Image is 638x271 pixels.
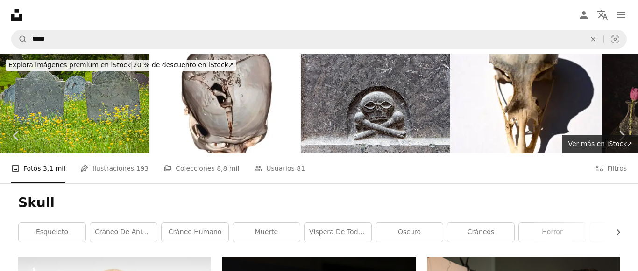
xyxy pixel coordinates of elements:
button: Menú [612,6,631,24]
a: muerte [233,223,300,242]
span: Ver más en iStock ↗ [568,140,632,147]
h1: Skull [18,195,620,211]
a: Iniciar sesión / Registrarse [574,6,593,24]
span: 20 % de descuento en iStock ↗ [8,61,234,69]
button: Filtros [595,153,627,183]
button: desplazar lista a la derecha [610,223,620,242]
span: 8,8 mil [217,163,239,174]
a: Víspera de Todos los [PERSON_NAME] [305,223,371,242]
a: Ilustraciones 193 [80,153,149,183]
span: Explora imágenes premium en iStock | [8,61,133,69]
button: Buscar en Unsplash [12,30,28,48]
a: Siguiente [605,91,638,181]
a: esqueleto [19,223,85,242]
a: horror [519,223,586,242]
img: Radiological MRI scan of bullet-ridden human skull. [150,54,300,153]
a: Cráneos [447,223,514,242]
button: Búsqueda visual [604,30,626,48]
img: Calavera en una vieja lápida [301,54,450,153]
button: Idioma [593,6,612,24]
a: Inicio — Unsplash [11,9,22,21]
a: Cráneo humano [162,223,228,242]
a: Usuarios 81 [254,153,305,183]
a: Colecciones 8,8 mil [163,153,239,183]
a: cráneo de animal [90,223,157,242]
img: Blue Jay Skull [451,54,601,153]
form: Encuentra imágenes en todo el sitio [11,30,627,49]
span: 193 [136,163,149,174]
button: Borrar [583,30,603,48]
a: Ver más en iStock↗ [562,135,638,153]
a: oscuro [376,223,443,242]
span: 81 [297,163,305,174]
